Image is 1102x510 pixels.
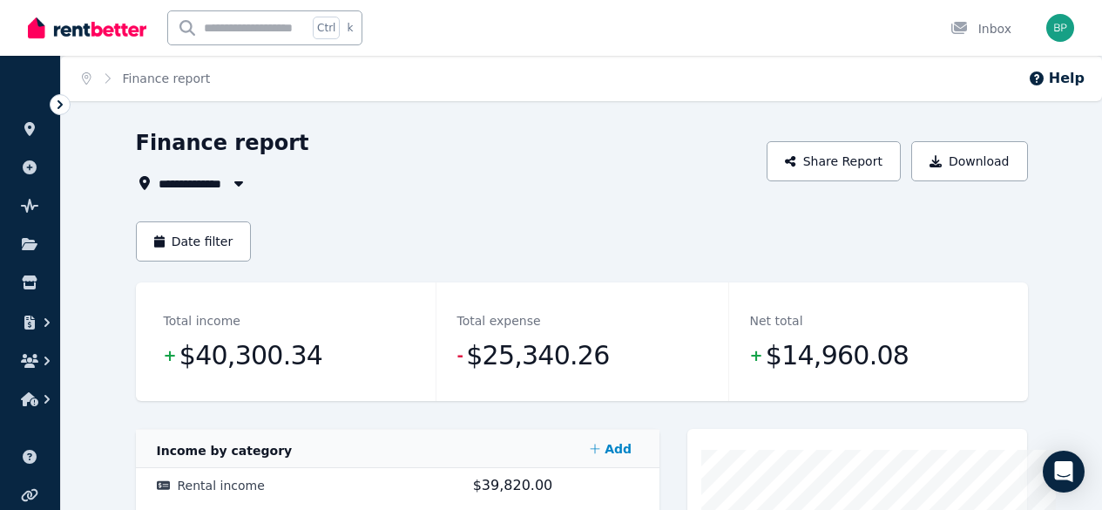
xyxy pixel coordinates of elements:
[750,343,762,368] span: +
[950,20,1011,37] div: Inbox
[347,21,353,35] span: k
[911,141,1028,181] button: Download
[750,310,803,331] dt: Net total
[178,479,265,493] span: Rental income
[766,338,909,373] span: $14,960.08
[123,71,211,85] a: Finance report
[466,338,609,373] span: $25,340.26
[313,17,340,39] span: Ctrl
[136,221,252,262] button: Date filter
[473,477,553,493] span: $39,820.00
[179,338,322,373] span: $40,300.34
[157,444,293,458] span: Income by category
[457,343,463,368] span: -
[28,15,146,41] img: RentBetter
[1046,14,1074,42] img: Bianca Picca
[164,310,240,331] dt: Total income
[457,310,541,331] dt: Total expense
[136,129,309,157] h1: Finance report
[61,56,231,101] nav: Breadcrumb
[1028,68,1085,89] button: Help
[583,432,639,466] a: Add
[1043,451,1085,493] div: Open Intercom Messenger
[767,141,901,181] button: Share Report
[164,343,176,368] span: +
